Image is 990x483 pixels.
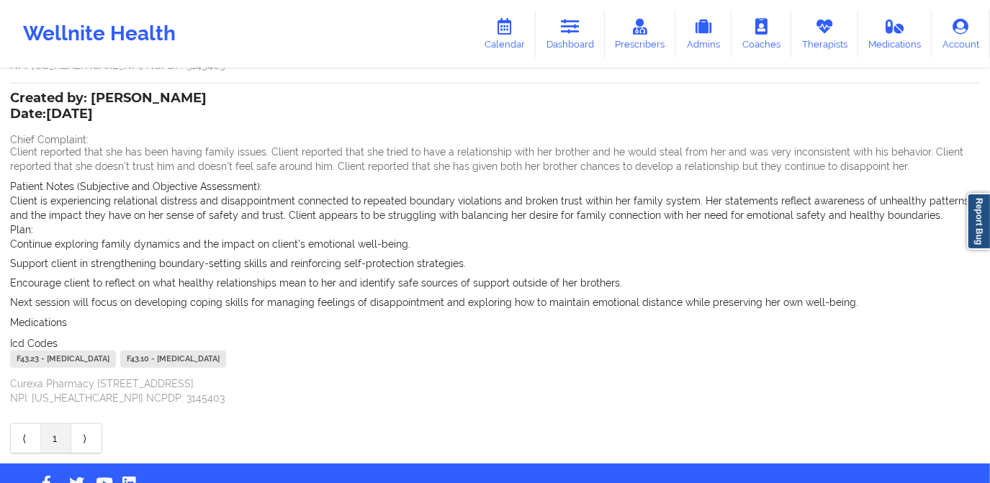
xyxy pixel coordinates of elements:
[10,194,980,222] p: Client is experiencing relational distress and disappointment connected to repeated boundary viol...
[474,10,536,58] a: Calendar
[10,134,89,145] span: Chief Complaint:
[10,91,207,124] div: Created by: [PERSON_NAME]
[10,317,67,328] span: Medications
[932,10,990,58] a: Account
[791,10,858,58] a: Therapists
[10,276,980,290] p: Encourage client to reflect on what healthy relationships mean to her and identify safe sources o...
[10,351,116,368] div: F43.23 - [MEDICAL_DATA]
[10,338,58,349] span: Icd Codes
[11,424,41,453] a: Previous item
[120,351,226,368] div: F43.10 - [MEDICAL_DATA]
[10,376,980,405] p: Curexa Pharmacy [STREET_ADDRESS] NPI: [US_HEALTHCARE_NPI] NCPDP: 3145403
[967,193,990,250] a: Report Bug
[605,10,676,58] a: Prescribers
[536,10,605,58] a: Dashboard
[10,224,33,235] span: Plan:
[10,237,980,251] p: Continue exploring family dynamics and the impact on client’s emotional well-being.
[10,295,980,310] p: Next session will focus on developing coping skills for managing feelings of disappointment and e...
[10,256,980,271] p: Support client in strengthening boundary-setting skills and reinforcing self-protection strategies.
[10,105,207,124] p: Date: [DATE]
[41,424,71,453] a: 1
[71,424,102,453] a: Next item
[732,10,791,58] a: Coaches
[675,10,732,58] a: Admins
[10,145,980,173] p: Client reported that she has been having family issues. Client reported that she tried to have a ...
[10,181,262,192] span: Patient Notes (Subjective and Objective Assessment):
[10,423,102,453] div: Pagination Navigation
[858,10,932,58] a: Medications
